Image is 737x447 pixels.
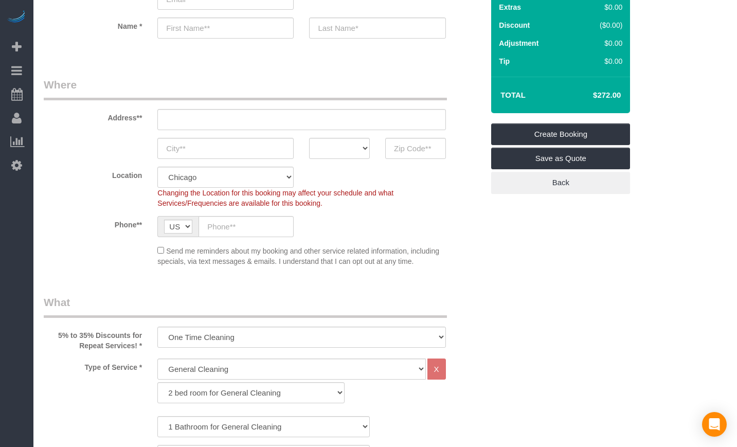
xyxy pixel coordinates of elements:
div: Open Intercom Messenger [702,412,727,437]
a: Save as Quote [491,148,630,169]
a: Create Booking [491,123,630,145]
label: Tip [499,56,510,66]
span: Send me reminders about my booking and other service related information, including specials, via... [157,247,439,265]
strong: Total [500,91,526,99]
img: Automaid Logo [6,10,27,25]
label: Type of Service * [36,359,150,372]
label: Location [36,167,150,181]
h4: $272.00 [562,91,621,100]
legend: What [44,295,447,318]
label: Discount [499,20,530,30]
div: $0.00 [575,2,623,12]
legend: Where [44,77,447,100]
label: 5% to 35% Discounts for Repeat Services! * [36,327,150,351]
label: Adjustment [499,38,538,48]
input: Last Name* [309,17,445,39]
input: First Name** [157,17,294,39]
label: Name * [36,17,150,31]
div: $0.00 [575,38,623,48]
span: Changing the Location for this booking may affect your schedule and what Services/Frequencies are... [157,189,393,207]
a: Back [491,172,630,193]
label: Extras [499,2,521,12]
div: ($0.00) [575,20,623,30]
input: Zip Code** [385,138,446,159]
div: $0.00 [575,56,623,66]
